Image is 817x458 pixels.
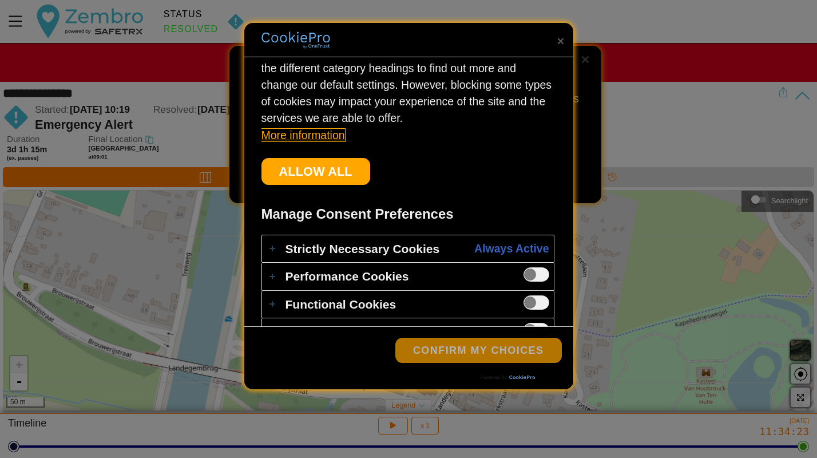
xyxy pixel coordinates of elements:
button: Confirm My Choices [395,338,562,363]
img: Company Logo [261,31,330,48]
a: Powered by OneTrust Opens in a new Tab [481,375,568,389]
button: Close [548,29,573,54]
h3: Manage Consent Preferences [261,205,554,228]
img: Powered by OneTrust Opens in a new Tab [481,375,536,381]
div: Privacy Preference Center [244,23,573,389]
a: More information about your privacy, opens in a new tab [261,129,345,141]
button: Allow All [261,158,370,185]
div: Company Logo [261,29,330,52]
